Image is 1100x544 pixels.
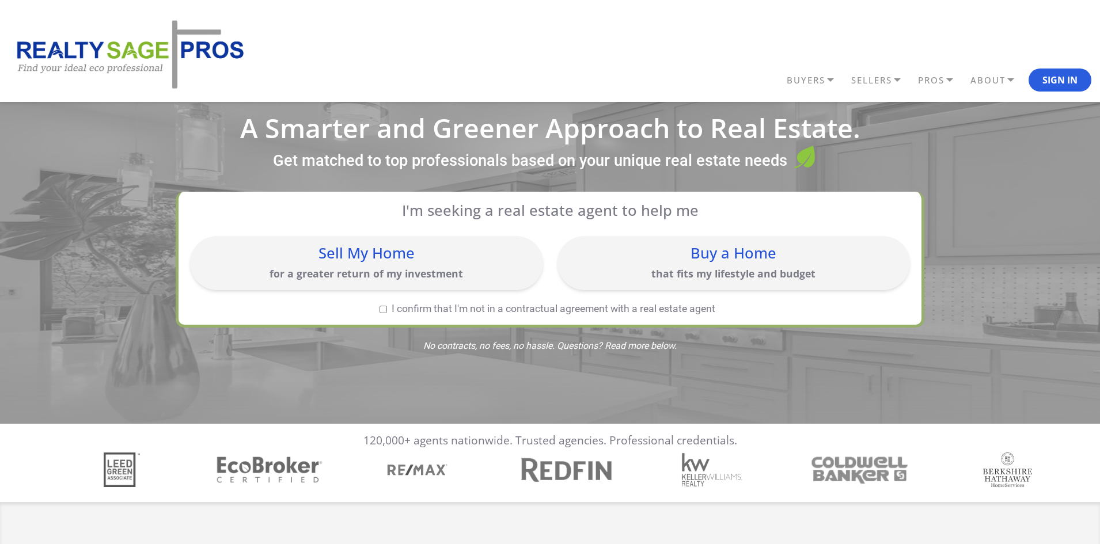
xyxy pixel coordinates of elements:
[511,452,619,487] img: Sponsor Logo: Redfin
[104,452,140,487] img: Sponsor Logo: Leed Green Associate
[77,452,175,487] div: 1 / 7
[225,453,323,486] div: 2 / 7
[915,70,968,90] a: PROS
[190,304,904,314] label: I confirm that I'm not in a contractual agreement with a real estate agent
[784,70,848,90] a: BUYERS
[372,452,470,487] div: 3 / 7
[520,452,618,487] div: 4 / 7
[214,453,325,486] img: Sponsor Logo: Ecobroker
[176,341,924,351] span: No contracts, no fees, no hassle. Questions? Read more below.
[196,246,537,261] div: Sell My Home
[983,452,1033,487] img: Sponsor Logo: Berkshire Hathaway
[176,115,924,141] h1: A Smarter and Greener Approach to Real Estate.
[667,452,765,487] div: 5 / 7
[681,452,743,487] img: Sponsor Logo: Keller Williams Realty
[848,70,915,90] a: SELLERS
[273,151,787,171] label: Get matched to top professionals based on your unique real estate needs
[815,452,913,487] div: 6 / 7
[386,452,448,487] img: Sponsor Logo: Remax
[380,306,387,313] input: I confirm that I'm not in a contractual agreement with a real estate agent
[206,202,894,220] p: I'm seeking a real estate agent to help me
[9,18,248,92] img: REALTY SAGE PROS
[363,433,737,447] p: 120,000+ agents nationwide. Trusted agencies. Professional credentials.
[196,267,537,281] p: for a greater return of my investment
[807,452,913,487] img: Sponsor Logo: Coldwell Banker
[1029,69,1091,92] button: Sign In
[968,70,1029,90] a: ABOUT
[963,452,1061,487] div: 7 / 7
[563,246,905,261] div: Buy a Home
[563,267,905,281] p: that fits my lifestyle and budget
